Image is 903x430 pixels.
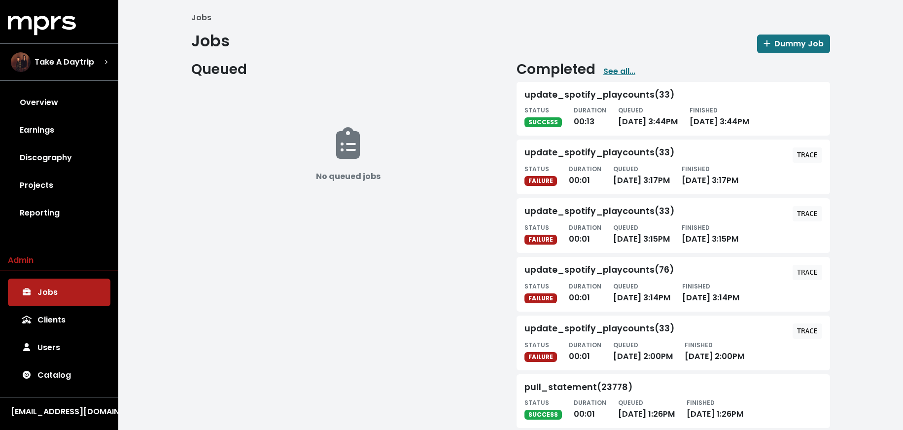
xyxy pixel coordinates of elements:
tt: TRACE [797,327,818,335]
img: The selected account / producer [11,52,31,72]
div: [DATE] 3:17PM [613,163,670,186]
div: pull_statement(23778) [524,382,632,393]
small: STATUS [524,398,549,407]
h1: Jobs [191,32,230,50]
small: STATUS [524,165,549,173]
small: QUEUED [613,165,638,173]
button: TRACE [793,323,822,339]
small: DURATION [569,165,601,173]
span: FAILURE [524,176,557,186]
small: DURATION [569,282,601,290]
h2: Completed [517,61,595,78]
div: [DATE] 3:15PM [613,221,670,245]
small: FINISHED [682,282,710,290]
a: Overview [8,89,110,116]
small: FINISHED [682,165,710,173]
a: Projects [8,172,110,199]
button: [EMAIL_ADDRESS][DOMAIN_NAME] [8,405,110,418]
div: [DATE] 2:00PM [685,339,744,362]
tt: TRACE [797,210,818,217]
span: SUCCESS [524,117,562,127]
tt: TRACE [797,268,818,276]
h2: Queued [191,61,505,78]
nav: breadcrumb [191,12,830,24]
small: QUEUED [618,106,643,114]
div: 00:01 [569,221,601,245]
div: update_spotify_playcounts(33) [524,147,674,159]
tt: TRACE [797,151,818,159]
small: STATUS [524,223,549,232]
small: FINISHED [682,223,710,232]
div: 00:01 [569,280,601,304]
button: TRACE [793,147,822,163]
div: [DATE] 1:26PM [687,396,743,420]
a: See all... [603,66,635,77]
small: FINISHED [690,106,718,114]
small: DURATION [574,398,606,407]
span: Dummy Job [764,38,824,49]
div: [DATE] 3:14PM [613,280,670,304]
a: mprs logo [8,19,76,31]
span: SUCCESS [524,410,562,420]
small: DURATION [569,341,601,349]
small: STATUS [524,341,549,349]
button: TRACE [793,265,822,280]
div: update_spotify_playcounts(33) [524,90,674,100]
small: STATUS [524,282,549,290]
div: [DATE] 3:44PM [690,104,749,128]
small: STATUS [524,106,549,114]
small: FINISHED [687,398,715,407]
small: DURATION [569,223,601,232]
span: FAILURE [524,352,557,362]
div: 00:01 [569,339,601,362]
a: Earnings [8,116,110,144]
small: DURATION [574,106,606,114]
div: 00:01 [569,163,601,186]
div: 00:13 [574,104,606,128]
a: Users [8,334,110,361]
a: Discography [8,144,110,172]
div: update_spotify_playcounts(33) [524,206,674,217]
span: FAILURE [524,293,557,303]
small: QUEUED [613,341,638,349]
small: FINISHED [685,341,713,349]
div: [DATE] 3:14PM [682,280,739,304]
a: Reporting [8,199,110,227]
li: Jobs [191,12,211,24]
div: [DATE] 3:44PM [618,104,678,128]
span: Take A Daytrip [35,56,94,68]
a: Catalog [8,361,110,389]
a: Clients [8,306,110,334]
div: [DATE] 3:17PM [682,163,738,186]
div: 00:01 [574,396,606,420]
button: TRACE [793,206,822,221]
span: FAILURE [524,235,557,245]
div: [DATE] 1:26PM [618,396,675,420]
div: update_spotify_playcounts(76) [524,265,674,276]
button: Dummy Job [757,35,830,53]
div: [DATE] 2:00PM [613,339,673,362]
div: [DATE] 3:15PM [682,221,738,245]
small: QUEUED [618,398,643,407]
b: No queued jobs [316,171,381,182]
div: update_spotify_playcounts(33) [524,323,674,335]
small: QUEUED [613,223,638,232]
small: QUEUED [613,282,638,290]
div: [EMAIL_ADDRESS][DOMAIN_NAME] [11,406,107,418]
